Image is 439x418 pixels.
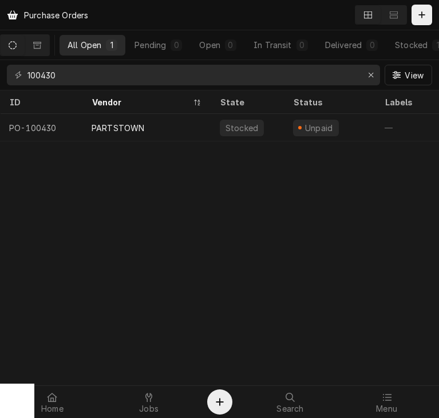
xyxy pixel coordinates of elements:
[299,39,306,51] div: 0
[108,39,115,51] div: 1
[395,39,428,51] div: Stocked
[101,388,197,416] a: Jobs
[339,388,434,416] a: Menu
[5,388,100,416] a: Home
[243,388,338,416] a: Search
[276,404,303,413] span: Search
[385,65,432,85] button: View
[27,65,358,85] input: Keyword search
[224,122,259,134] div: Stocked
[254,39,292,51] div: In Transit
[376,404,397,413] span: Menu
[9,96,71,108] div: ID
[92,122,144,134] div: PARTSTOWN
[402,69,426,81] span: View
[207,389,232,415] button: Create Object
[220,96,275,108] div: State
[369,39,375,51] div: 0
[41,404,64,413] span: Home
[173,39,180,51] div: 0
[92,96,190,108] div: Vendor
[199,39,220,51] div: Open
[303,122,334,134] div: Unpaid
[325,39,362,51] div: Delivered
[293,96,364,108] div: Status
[139,404,159,413] span: Jobs
[227,39,234,51] div: 0
[68,39,101,51] div: All Open
[362,66,380,84] button: Erase input
[135,39,166,51] div: Pending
